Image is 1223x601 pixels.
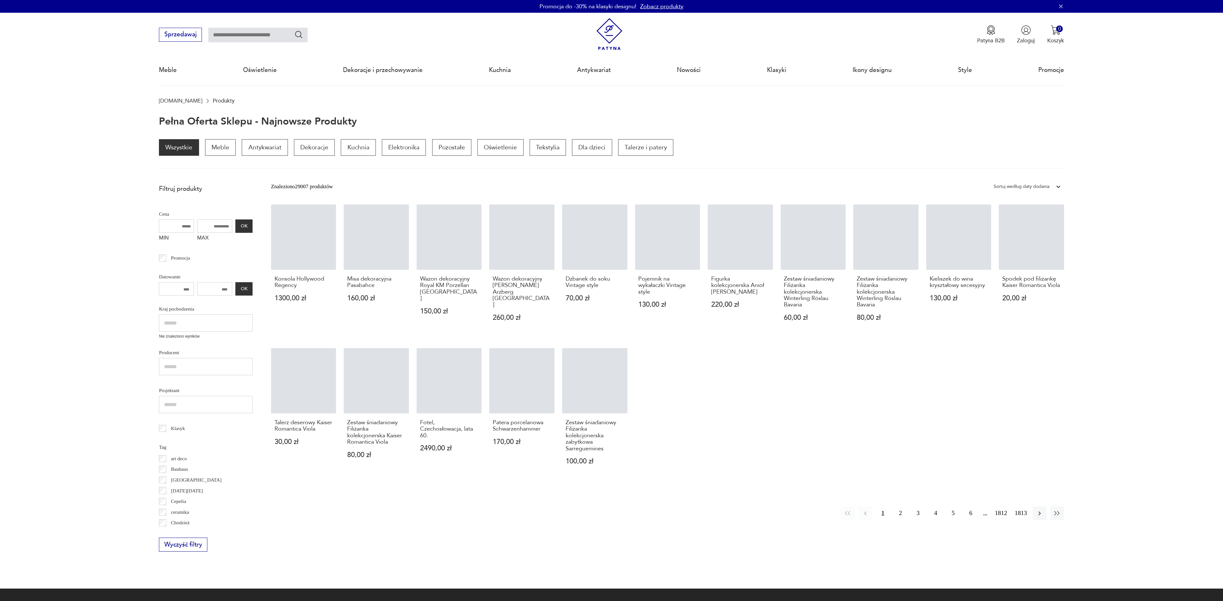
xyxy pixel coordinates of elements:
a: Dekoracje i przechowywanie [343,55,423,85]
button: 4 [929,506,942,520]
a: Wszystkie [159,139,199,156]
p: Producent [159,348,253,357]
p: Pozostałe [432,139,471,156]
h1: Pełna oferta sklepu - najnowsze produkty [159,116,357,127]
img: Ikona koszyka [1051,25,1061,35]
p: Datowanie [159,273,253,281]
h3: Zestaw śniadaniowy Filiżanka kolekcjonerska zabytkowa Sarreguemines [566,419,624,452]
a: Patera porcelanowa SchwarzenhammerPatera porcelanowa Schwarzenhammer170,00 zł [489,348,554,480]
a: Dekoracje [294,139,335,156]
p: Produkty [213,98,234,104]
a: Pojemnik na wykałaczki Vintage stylePojemnik na wykałaczki Vintage style130,00 zł [635,204,700,336]
p: Zaloguj [1017,37,1035,44]
p: 20,00 zł [1002,295,1061,302]
h3: Kieliszek do wina kryształowy secesyjny [930,276,988,289]
p: 2490,00 zł [420,445,478,452]
div: Sortuj według daty dodania [994,182,1049,191]
button: 6 [964,506,978,520]
p: Klasyk [171,424,185,433]
a: Zestaw śniadaniowy Filiżanka kolekcjonerska Kaiser Romantica ViolaZestaw śniadaniowy Filiżanka ko... [344,348,409,480]
h3: Konsola Hollywood Regency [275,276,333,289]
button: 5 [946,506,960,520]
p: 80,00 zł [347,452,405,458]
a: Wazon dekoracyjny Schumann Arzberg BavariaWazon dekoracyjny [PERSON_NAME] Arzberg [GEOGRAPHIC_DAT... [489,204,554,336]
p: art deco [171,454,187,463]
img: Ikona medalu [986,25,996,35]
p: Ćmielów [171,529,189,538]
p: Tag [159,443,253,451]
a: Sprzedawaj [159,32,202,38]
button: OK [235,219,253,233]
p: ceramika [171,508,189,516]
p: Promocja do -30% na klasyki designu! [540,3,636,11]
p: Cepelia [171,497,186,505]
a: Style [958,55,972,85]
button: 1 [876,506,890,520]
a: Talerz deserowy Kaiser Romantica ViolaTalerz deserowy Kaiser Romantica Viola30,00 zł [271,348,336,480]
a: Spodek pod filiżankę Kaiser Romantica ViolaSpodek pod filiżankę Kaiser Romantica Viola20,00 zł [999,204,1064,336]
button: 1812 [993,506,1009,520]
button: Sprzedawaj [159,28,202,42]
button: 1813 [1013,506,1029,520]
a: Ikona medaluPatyna B2B [977,25,1005,44]
p: Promocja [171,254,190,262]
button: Szukaj [294,30,304,39]
p: Meble [205,139,236,156]
a: Meble [159,55,177,85]
a: Ikony designu [853,55,892,85]
a: Kieliszek do wina kryształowy secesyjnyKieliszek do wina kryształowy secesyjny130,00 zł [926,204,991,336]
a: Wazon dekoracyjny Royal KM Porzellan BavariaWazon dekoracyjny Royal KM Porzellan [GEOGRAPHIC_DATA... [417,204,482,336]
a: Figurka kolekcjonerska Anioł Christoph FischbachFigurka kolekcjonerska Anioł [PERSON_NAME]220,00 zł [708,204,773,336]
h3: Wazon dekoracyjny [PERSON_NAME] Arzberg [GEOGRAPHIC_DATA] [493,276,551,308]
button: 0Koszyk [1047,25,1064,44]
h3: Spodek pod filiżankę Kaiser Romantica Viola [1002,276,1061,289]
p: 80,00 zł [857,314,915,321]
a: Talerze i patery [618,139,673,156]
p: 60,00 zł [784,314,842,321]
p: 30,00 zł [275,439,333,445]
a: Zestaw śniadaniowy Filiżanka kolekcjonerska Winterling Röslau BavariaZestaw śniadaniowy Filiżanka... [781,204,846,336]
p: 160,00 zł [347,295,405,302]
button: OK [235,282,253,296]
a: Antykwariat [577,55,611,85]
p: 1300,00 zł [275,295,333,302]
h3: Figurka kolekcjonerska Anioł [PERSON_NAME] [711,276,769,295]
a: Promocje [1038,55,1064,85]
p: Patyna B2B [977,37,1005,44]
a: [DOMAIN_NAME] [159,98,202,104]
a: Tekstylia [530,139,566,156]
a: Oświetlenie [243,55,277,85]
h3: Misa dekoracyjna Pasabahce [347,276,405,289]
h3: Zestaw śniadaniowy Filiżanka kolekcjonerska Winterling Röslau Bavaria [784,276,842,308]
p: Nie znaleziono wyników [159,333,253,340]
h3: Pojemnik na wykałaczki Vintage style [638,276,697,295]
p: 220,00 zł [711,301,769,308]
p: Cena [159,210,253,218]
p: 130,00 zł [638,301,697,308]
a: Zestaw śniadaniowy Filiżanka kolekcjonerska Winterling Röslau BavariaZestaw śniadaniowy Filiżanka... [853,204,919,336]
p: Kraj pochodzenia [159,305,253,313]
div: Znaleziono 29007 produktów [271,182,333,191]
a: Fotel, Czechosłowacja, lata 60.Fotel, Czechosłowacja, lata 60.2490,00 zł [417,348,482,480]
a: Kuchnia [489,55,511,85]
h3: Zestaw śniadaniowy Filiżanka kolekcjonerska Winterling Röslau Bavaria [857,276,915,308]
p: Koszyk [1047,37,1064,44]
a: Dla dzieci [572,139,612,156]
button: Zaloguj [1017,25,1035,44]
a: Elektronika [382,139,426,156]
p: 170,00 zł [493,439,551,445]
p: 130,00 zł [930,295,988,302]
a: Kuchnia [341,139,375,156]
label: MAX [197,233,232,245]
div: 0 [1056,25,1063,32]
h3: Wazon dekoracyjny Royal KM Porzellan [GEOGRAPHIC_DATA] [420,276,478,302]
a: Oświetlenie [477,139,523,156]
a: Antykwariat [242,139,288,156]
